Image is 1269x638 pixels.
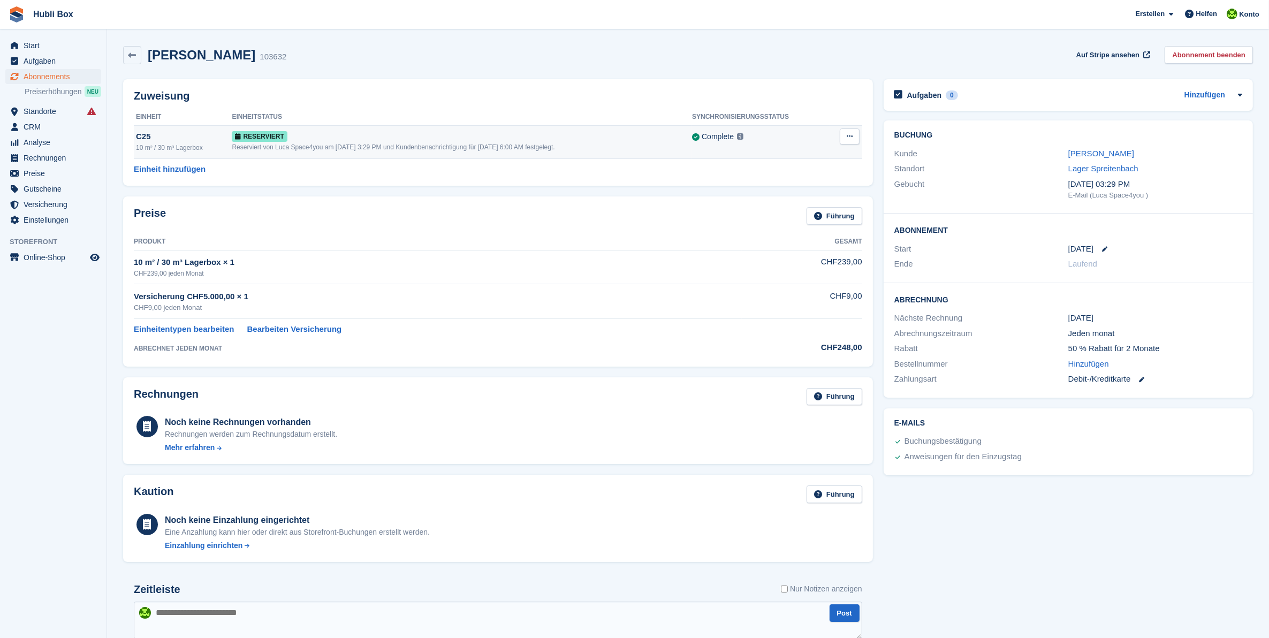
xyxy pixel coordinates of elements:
div: Standort [894,163,1068,175]
div: [DATE] 03:29 PM [1068,178,1242,191]
span: CRM [24,119,88,134]
a: menu [5,135,101,150]
div: Debit-/Kreditkarte [1068,373,1242,385]
div: Reserviert von Luca Space4you am [DATE] 3:29 PM und Kundenbenachrichtigung für [DATE] 6:00 AM fes... [232,142,692,152]
a: menu [5,166,101,181]
span: Standorte [24,104,88,119]
button: Post [830,604,860,622]
span: Helfen [1196,9,1218,19]
div: Kunde [894,148,1068,160]
div: Gebucht [894,178,1068,201]
span: Reserviert [232,131,287,142]
div: Start [894,243,1068,255]
div: Einzahlung einrichten [165,540,242,551]
span: Start [24,38,88,53]
div: [DATE] [1068,312,1242,324]
div: Complete [702,131,734,142]
div: Abrechnungszeitraum [894,328,1068,340]
div: Jeden monat [1068,328,1242,340]
div: Zahlungsart [894,373,1068,385]
td: CHF239,00 [742,250,862,284]
th: Produkt [134,233,742,250]
a: Einzahlung einrichten [165,540,430,551]
span: Rechnungen [24,150,88,165]
div: NEU [85,86,101,97]
h2: Zuweisung [134,90,862,102]
span: Preiserhöhungen [25,87,82,97]
span: Erstellen [1135,9,1165,19]
div: CHF9,00 jeden Monat [134,302,742,313]
h2: Aufgaben [907,90,942,100]
div: Versicherung CHF5.000,00 × 1 [134,291,742,303]
h2: Buchung [894,131,1242,140]
div: Bestellnummer [894,358,1068,370]
div: Buchungsbestätigung [905,435,982,448]
td: CHF9,00 [742,284,862,319]
th: Synchronisierungsstatus [692,109,830,126]
span: Auf Stripe ansehen [1076,50,1139,60]
h2: Preise [134,207,166,225]
span: Versicherung [24,197,88,212]
input: Nur Notizen anzeigen [781,583,788,595]
div: C25 [136,131,232,143]
img: icon-info-grey-7440780725fd019a000dd9b08b2336e03edf1995a4989e88bcd33f0948082b44.svg [737,133,743,140]
th: Einheitstatus [232,109,692,126]
div: ABRECHNET JEDEN MONAT [134,344,742,353]
a: menu [5,104,101,119]
a: Vorschau-Shop [88,251,101,264]
a: Speisekarte [5,250,101,265]
a: Führung [807,388,862,406]
h2: Rechnungen [134,388,199,406]
span: Analyse [24,135,88,150]
div: Anweisungen für den Einzugstag [905,451,1022,464]
a: Hinzufügen [1068,358,1109,370]
a: Bearbeiten Versicherung [247,323,342,336]
h2: Abrechnung [894,294,1242,305]
img: Stefano [1227,9,1237,19]
a: menu [5,181,101,196]
div: Ende [894,258,1068,270]
span: Einstellungen [24,212,88,227]
a: [PERSON_NAME] [1068,149,1134,158]
a: Hubli Box [29,5,78,23]
div: 0 [946,90,958,100]
time: 2025-08-31 23:00:00 UTC [1068,243,1093,255]
div: Rechnungen werden zum Rechnungsdatum erstellt. [165,429,337,440]
a: Einheit hinzufügen [134,163,206,176]
div: CHF248,00 [742,341,862,354]
a: Abonnement beenden [1165,46,1253,64]
p: Eine Anzahlung kann hier oder direkt aus Storefront-Buchungen erstellt werden. [165,527,430,538]
a: Führung [807,207,862,225]
a: Mehr erfahren [165,442,337,453]
h2: Abonnement [894,224,1242,235]
a: Auf Stripe ansehen [1072,46,1152,64]
a: Preiserhöhungen NEU [25,86,101,97]
div: 50 % Rabatt für 2 Monate [1068,343,1242,355]
a: menu [5,69,101,84]
span: Abonnements [24,69,88,84]
div: Noch keine Rechnungen vorhanden [165,416,337,429]
a: Führung [807,485,862,503]
div: Nächste Rechnung [894,312,1068,324]
img: Stefano [139,607,151,619]
a: menu [5,119,101,134]
span: Gutscheine [24,181,88,196]
span: Storefront [10,237,107,247]
span: Aufgaben [24,54,88,69]
a: Hinzufügen [1184,89,1225,102]
h2: [PERSON_NAME] [148,48,255,62]
div: E-Mail (Luca Space4you ) [1068,190,1242,201]
a: menu [5,197,101,212]
a: menu [5,54,101,69]
i: Es sind Fehler bei der Synchronisierung von Smart-Einträgen aufgetreten [87,107,96,116]
div: Noch keine Einzahlung eingerichtet [165,514,430,527]
div: Mehr erfahren [165,442,215,453]
div: 10 m² / 30 m³ Lagerbox × 1 [134,256,742,269]
th: Einheit [134,109,232,126]
span: Preise [24,166,88,181]
a: menu [5,212,101,227]
div: 10 m² / 30 m³ Lagerbox [136,143,232,153]
span: Online-Shop [24,250,88,265]
div: Rabatt [894,343,1068,355]
h2: E-Mails [894,419,1242,428]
